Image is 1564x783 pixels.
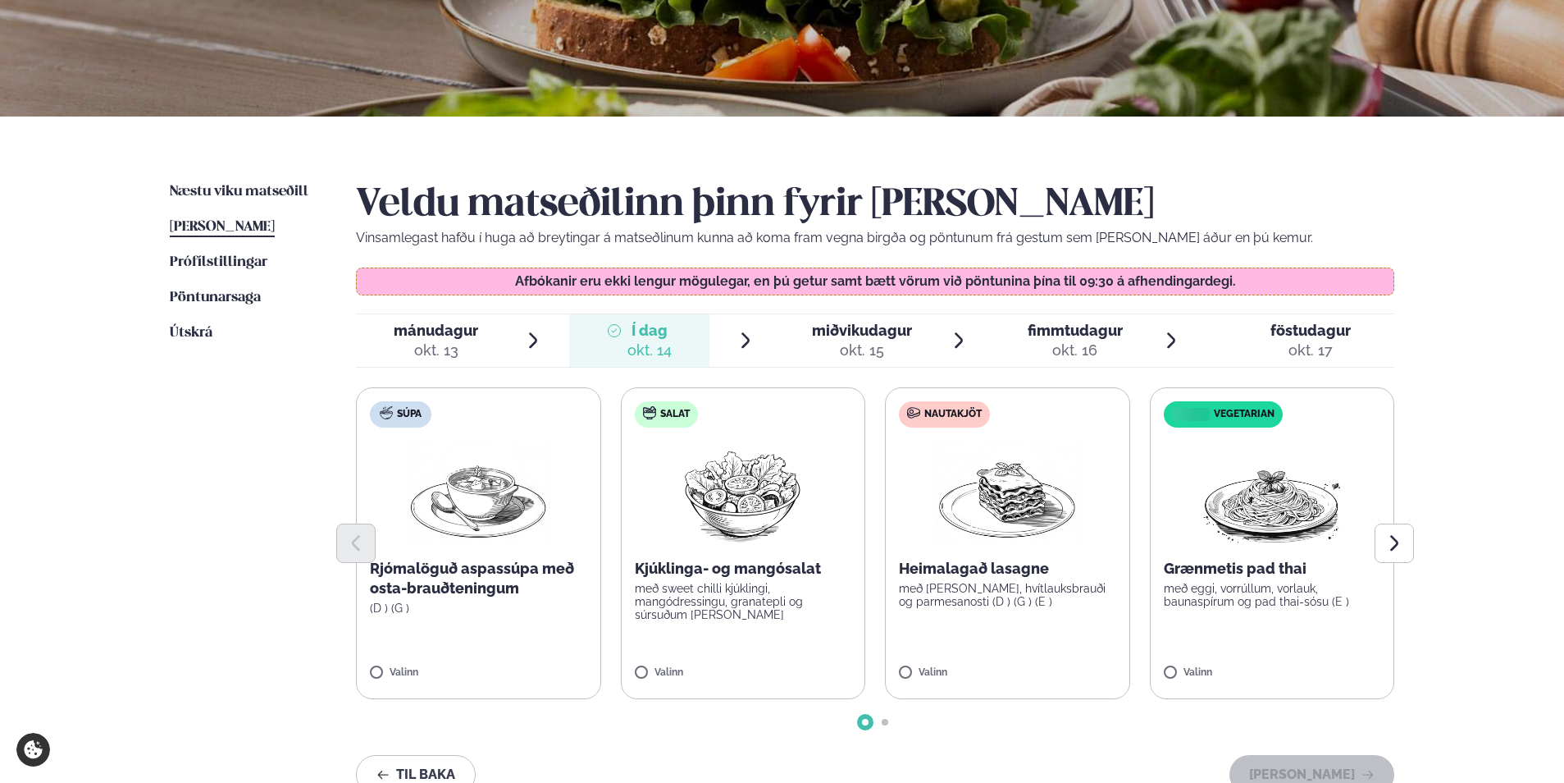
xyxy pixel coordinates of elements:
span: Prófílstillingar [170,255,267,269]
div: okt. 14 [627,341,672,360]
p: Grænmetis pad thai [1164,559,1381,579]
span: Útskrá [170,326,212,340]
a: Prófílstillingar [170,253,267,272]
span: fimmtudagur [1028,322,1123,339]
span: Go to slide 2 [882,719,888,726]
img: salad.svg [643,406,656,419]
span: Vegetarian [1214,408,1274,421]
div: okt. 13 [394,341,478,360]
button: Previous slide [336,524,376,563]
p: Vinsamlegast hafðu í huga að breytingar á matseðlinum kunna að koma fram vegna birgða og pöntunum... [356,228,1394,248]
div: okt. 17 [1270,341,1351,360]
img: Salad.png [670,441,815,546]
p: Heimalagað lasagne [899,559,1116,579]
span: Nautakjöt [924,408,982,421]
span: miðvikudagur [812,322,912,339]
p: Afbókanir eru ekki lengur mögulegar, en þú getur samt bætt vörum við pöntunina þína til 09:30 á a... [373,275,1378,288]
p: með [PERSON_NAME], hvítlauksbrauði og parmesanosti (D ) (G ) (E ) [899,582,1116,608]
p: með eggi, vorrúllum, vorlauk, baunaspírum og pad thai-sósu (E ) [1164,582,1381,608]
img: Lasagna.png [935,441,1079,546]
p: (D ) (G ) [370,602,587,615]
span: mánudagur [394,322,478,339]
a: Útskrá [170,323,212,343]
p: með sweet chilli kjúklingi, mangódressingu, granatepli og súrsuðum [PERSON_NAME] [635,582,852,621]
p: Rjómalöguð aspassúpa með osta-brauðteningum [370,559,587,598]
a: Næstu viku matseðill [170,182,308,202]
img: Spagetti.png [1200,441,1344,546]
div: okt. 16 [1028,341,1123,360]
a: Cookie settings [16,733,50,767]
span: Go to slide 1 [862,719,869,726]
img: soup.svg [380,406,393,419]
span: föstudagur [1270,322,1351,339]
img: Soup.png [406,441,550,546]
img: beef.svg [907,406,920,419]
span: Næstu viku matseðill [170,185,308,199]
p: Kjúklinga- og mangósalat [635,559,852,579]
span: Súpa [397,408,422,421]
h2: Veldu matseðilinn þinn fyrir [PERSON_NAME] [356,182,1394,228]
span: Í dag [627,321,672,341]
span: Salat [660,408,690,421]
a: Pöntunarsaga [170,288,261,308]
div: okt. 15 [812,341,912,360]
img: icon [1168,407,1213,423]
a: [PERSON_NAME] [170,217,275,237]
span: Pöntunarsaga [170,291,261,304]
button: Next slide [1375,524,1414,563]
span: [PERSON_NAME] [170,220,275,234]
